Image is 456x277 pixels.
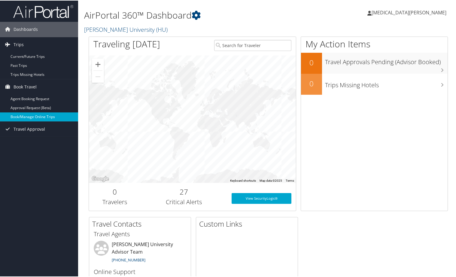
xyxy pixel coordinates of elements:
[301,37,448,50] h1: My Action Items
[90,174,110,182] img: Google
[14,121,45,136] span: Travel Approval
[112,257,145,262] a: [PHONE_NUMBER]
[94,267,186,276] h3: Online Support
[92,70,104,82] button: Zoom out
[301,52,448,73] a: 0Travel Approvals Pending (Advisor Booked)
[367,3,452,21] a: [MEDICAL_DATA][PERSON_NAME]
[301,57,322,67] h2: 0
[14,21,38,36] span: Dashboards
[286,178,294,182] a: Terms (opens in new tab)
[90,174,110,182] a: Open this area in Google Maps (opens a new window)
[14,79,37,94] span: Book Travel
[232,192,292,203] a: View SecurityLogic®
[301,78,322,88] h2: 0
[145,186,222,196] h2: 27
[91,240,189,265] li: [PERSON_NAME] University Advisor Team
[92,218,191,228] h2: Travel Contacts
[93,37,160,50] h1: Traveling [DATE]
[84,25,169,33] a: [PERSON_NAME] University (HU)
[199,218,298,228] h2: Custom Links
[372,9,446,15] span: [MEDICAL_DATA][PERSON_NAME]
[145,197,222,206] h3: Critical Alerts
[92,58,104,70] button: Zoom in
[14,37,24,52] span: Trips
[230,178,256,182] button: Keyboard shortcuts
[325,77,448,89] h3: Trips Missing Hotels
[13,4,73,18] img: airportal-logo.png
[93,197,136,206] h3: Travelers
[301,73,448,94] a: 0Trips Missing Hotels
[214,39,291,50] input: Search for Traveler
[93,186,136,196] h2: 0
[260,178,282,182] span: Map data ©2025
[325,54,448,66] h3: Travel Approvals Pending (Advisor Booked)
[84,8,330,21] h1: AirPortal 360™ Dashboard
[94,229,186,238] h3: Travel Agents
